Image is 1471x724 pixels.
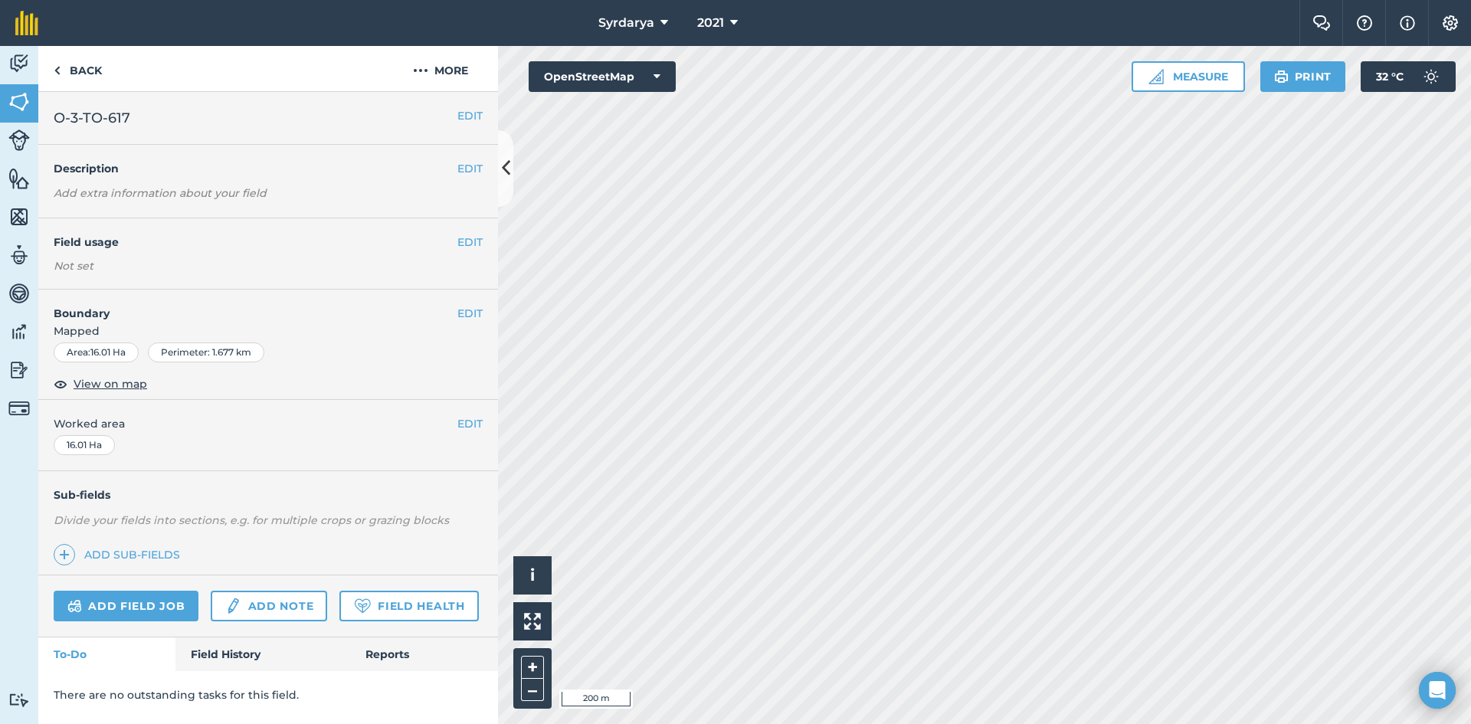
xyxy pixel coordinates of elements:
[8,398,30,419] img: svg+xml;base64,PD94bWwgdmVyc2lvbj0iMS4wIiBlbmNvZGluZz0idXRmLTgiPz4KPCEtLSBHZW5lcmF0b3I6IEFkb2JlIE...
[1419,672,1456,709] div: Open Intercom Messenger
[211,591,327,621] a: Add note
[1441,15,1460,31] img: A cog icon
[54,61,61,80] img: svg+xml;base64,PHN2ZyB4bWxucz0iaHR0cDovL3d3dy53My5vcmcvMjAwMC9zdmciIHdpZHRoPSI5IiBoZWlnaHQ9IjI0Ii...
[524,613,541,630] img: Four arrows, one pointing top left, one top right, one bottom right and the last bottom left
[457,160,483,177] button: EDIT
[339,591,478,621] a: Field Health
[54,375,147,393] button: View on map
[38,46,117,91] a: Back
[67,597,82,615] img: svg+xml;base64,PD94bWwgdmVyc2lvbj0iMS4wIiBlbmNvZGluZz0idXRmLTgiPz4KPCEtLSBHZW5lcmF0b3I6IEFkb2JlIE...
[54,513,449,527] em: Divide your fields into sections, e.g. for multiple crops or grazing blocks
[54,415,483,432] span: Worked area
[8,320,30,343] img: svg+xml;base64,PD94bWwgdmVyc2lvbj0iMS4wIiBlbmNvZGluZz0idXRmLTgiPz4KPCEtLSBHZW5lcmF0b3I6IEFkb2JlIE...
[8,282,30,305] img: svg+xml;base64,PD94bWwgdmVyc2lvbj0iMS4wIiBlbmNvZGluZz0idXRmLTgiPz4KPCEtLSBHZW5lcmF0b3I6IEFkb2JlIE...
[413,61,428,80] img: svg+xml;base64,PHN2ZyB4bWxucz0iaHR0cDovL3d3dy53My5vcmcvMjAwMC9zdmciIHdpZHRoPSIyMCIgaGVpZ2h0PSIyNC...
[8,167,30,190] img: svg+xml;base64,PHN2ZyB4bWxucz0iaHR0cDovL3d3dy53My5vcmcvMjAwMC9zdmciIHdpZHRoPSI1NiIgaGVpZ2h0PSI2MC...
[175,637,349,671] a: Field History
[224,597,241,615] img: svg+xml;base64,PD94bWwgdmVyc2lvbj0iMS4wIiBlbmNvZGluZz0idXRmLTgiPz4KPCEtLSBHZW5lcmF0b3I6IEFkb2JlIE...
[15,11,38,35] img: fieldmargin Logo
[38,290,457,322] h4: Boundary
[529,61,676,92] button: OpenStreetMap
[598,14,654,32] span: Syrdarya
[350,637,498,671] a: Reports
[383,46,498,91] button: More
[8,205,30,228] img: svg+xml;base64,PHN2ZyB4bWxucz0iaHR0cDovL3d3dy53My5vcmcvMjAwMC9zdmciIHdpZHRoPSI1NiIgaGVpZ2h0PSI2MC...
[8,52,30,75] img: svg+xml;base64,PD94bWwgdmVyc2lvbj0iMS4wIiBlbmNvZGluZz0idXRmLTgiPz4KPCEtLSBHZW5lcmF0b3I6IEFkb2JlIE...
[38,637,175,671] a: To-Do
[1312,15,1331,31] img: Two speech bubbles overlapping with the left bubble in the forefront
[457,107,483,124] button: EDIT
[54,544,186,565] a: Add sub-fields
[74,375,147,392] span: View on map
[54,160,483,177] h4: Description
[1355,15,1374,31] img: A question mark icon
[1132,61,1245,92] button: Measure
[530,565,535,585] span: i
[1361,61,1456,92] button: 32 °C
[54,107,130,129] span: O-3-TO-617
[521,656,544,679] button: +
[38,486,498,503] h4: Sub-fields
[8,244,30,267] img: svg+xml;base64,PD94bWwgdmVyc2lvbj0iMS4wIiBlbmNvZGluZz0idXRmLTgiPz4KPCEtLSBHZW5lcmF0b3I6IEFkb2JlIE...
[59,545,70,564] img: svg+xml;base64,PHN2ZyB4bWxucz0iaHR0cDovL3d3dy53My5vcmcvMjAwMC9zdmciIHdpZHRoPSIxNCIgaGVpZ2h0PSIyNC...
[521,679,544,701] button: –
[1416,61,1446,92] img: svg+xml;base64,PD94bWwgdmVyc2lvbj0iMS4wIiBlbmNvZGluZz0idXRmLTgiPz4KPCEtLSBHZW5lcmF0b3I6IEFkb2JlIE...
[148,342,264,362] div: Perimeter : 1.677 km
[54,186,267,200] em: Add extra information about your field
[54,686,483,703] p: There are no outstanding tasks for this field.
[8,129,30,151] img: svg+xml;base64,PD94bWwgdmVyc2lvbj0iMS4wIiBlbmNvZGluZz0idXRmLTgiPz4KPCEtLSBHZW5lcmF0b3I6IEFkb2JlIE...
[1400,14,1415,32] img: svg+xml;base64,PHN2ZyB4bWxucz0iaHR0cDovL3d3dy53My5vcmcvMjAwMC9zdmciIHdpZHRoPSIxNyIgaGVpZ2h0PSIxNy...
[54,342,139,362] div: Area : 16.01 Ha
[54,591,198,621] a: Add field job
[1376,61,1404,92] span: 32 ° C
[8,90,30,113] img: svg+xml;base64,PHN2ZyB4bWxucz0iaHR0cDovL3d3dy53My5vcmcvMjAwMC9zdmciIHdpZHRoPSI1NiIgaGVpZ2h0PSI2MC...
[513,556,552,595] button: i
[457,415,483,432] button: EDIT
[697,14,724,32] span: 2021
[1274,67,1289,86] img: svg+xml;base64,PHN2ZyB4bWxucz0iaHR0cDovL3d3dy53My5vcmcvMjAwMC9zdmciIHdpZHRoPSIxOSIgaGVpZ2h0PSIyNC...
[38,323,498,339] span: Mapped
[8,359,30,382] img: svg+xml;base64,PD94bWwgdmVyc2lvbj0iMS4wIiBlbmNvZGluZz0idXRmLTgiPz4KPCEtLSBHZW5lcmF0b3I6IEFkb2JlIE...
[1260,61,1346,92] button: Print
[1148,69,1164,84] img: Ruler icon
[54,258,483,274] div: Not set
[54,234,457,251] h4: Field usage
[54,435,115,455] div: 16.01 Ha
[54,375,67,393] img: svg+xml;base64,PHN2ZyB4bWxucz0iaHR0cDovL3d3dy53My5vcmcvMjAwMC9zdmciIHdpZHRoPSIxOCIgaGVpZ2h0PSIyNC...
[457,234,483,251] button: EDIT
[457,305,483,322] button: EDIT
[8,693,30,707] img: svg+xml;base64,PD94bWwgdmVyc2lvbj0iMS4wIiBlbmNvZGluZz0idXRmLTgiPz4KPCEtLSBHZW5lcmF0b3I6IEFkb2JlIE...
